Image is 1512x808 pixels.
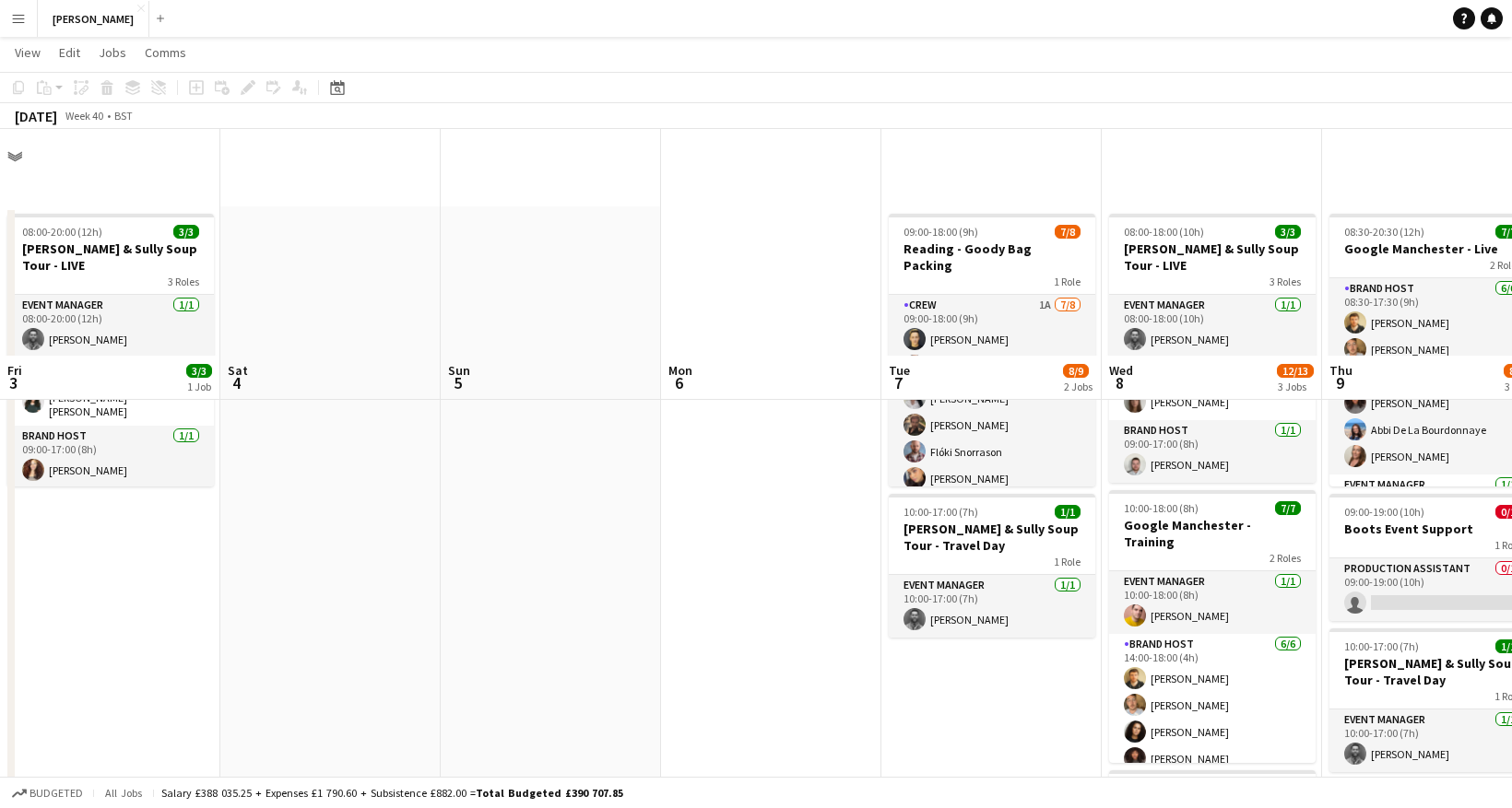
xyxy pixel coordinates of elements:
span: Jobs [99,44,126,61]
span: Mon [668,362,692,379]
app-job-card: 10:00-17:00 (7h)1/1[PERSON_NAME] & Sully Soup Tour - Travel Day1 RoleEvent Manager1/110:00-17:00 ... [889,494,1095,638]
span: 08:00-20:00 (12h) [22,225,102,239]
span: 12/13 [1277,364,1314,378]
a: Edit [52,41,88,64]
span: 7/7 [1275,501,1301,515]
span: 08:00-18:00 (10h) [1124,225,1204,239]
span: 7/8 [1055,225,1081,239]
app-job-card: 10:00-18:00 (8h)7/7Google Manchester - Training2 RolesEvent Manager1/110:00-18:00 (8h)[PERSON_NAM... [1109,490,1316,763]
span: Thu [1329,362,1353,379]
span: 09:00-19:00 (10h) [1344,505,1424,519]
span: 1 Role [1054,275,1081,288]
span: Comms [145,44,186,61]
span: Budgeted [30,787,83,800]
div: BST [114,109,133,123]
app-job-card: 08:00-18:00 (10h)3/3[PERSON_NAME] & Sully Soup Tour - LIVE3 RolesEvent Manager1/108:00-18:00 (10h... [1109,214,1316,483]
h3: Reading - Goody Bag Packing [889,240,1095,274]
app-job-card: 09:00-18:00 (9h)7/8Reading - Goody Bag Packing1 RoleCrew1A7/809:00-18:00 (9h)[PERSON_NAME][PERSON... [889,214,1095,486]
a: View [7,41,48,64]
span: 1 Role [1054,555,1081,568]
span: 3 [5,372,22,393]
span: 6 [666,372,692,393]
span: 10:00-18:00 (8h) [1124,501,1199,515]
span: All jobs [101,786,146,800]
h3: [PERSON_NAME] & Sully Soup Tour - LIVE [7,240,214,274]
span: 3/3 [173,225,199,239]
button: [PERSON_NAME] [38,1,149,37]
app-job-card: 08:00-20:00 (12h)3/3[PERSON_NAME] & Sully Soup Tour - LIVE3 RolesEvent Manager1/108:00-20:00 (12h... [7,214,214,486]
span: 10:00-17:00 (7h) [1344,639,1419,653]
div: [DATE] [15,107,57,125]
app-card-role: Brand Host1/109:00-17:00 (8h)[PERSON_NAME] [7,426,214,488]
span: 7 [886,372,910,393]
span: 08:30-20:30 (12h) [1344,225,1424,239]
h3: Google Manchester - Training [1109,517,1316,550]
span: Tue [889,362,910,379]
div: Salary £388 035.25 + Expenses £1 790.60 + Subsistence £882.00 = [161,786,623,800]
span: 8 [1106,372,1133,393]
span: Edit [59,44,80,61]
span: 5 [445,372,470,393]
span: Sun [448,362,470,379]
div: 1 Job [187,380,211,393]
span: 8/9 [1063,364,1089,378]
span: 3/3 [1275,225,1301,239]
h3: [PERSON_NAME] & Sully Soup Tour - Travel Day [889,521,1095,554]
div: 3 Jobs [1278,380,1313,393]
span: 3 Roles [168,275,199,288]
app-card-role: Crew1A7/809:00-18:00 (9h)[PERSON_NAME][PERSON_NAME] [PERSON_NAME][PERSON_NAME][PERSON_NAME]Flóki ... [889,295,1095,550]
span: Wed [1109,362,1133,379]
span: 3/3 [186,364,212,378]
app-card-role: Event Manager1/108:00-18:00 (10h)[PERSON_NAME] [1109,295,1316,357]
app-card-role: Event Manager1/110:00-17:00 (7h)[PERSON_NAME] [889,575,1095,638]
span: View [15,44,41,61]
span: 1/1 [1055,505,1081,519]
span: Fri [7,362,22,379]
span: Week 40 [61,109,107,123]
a: Jobs [91,41,134,64]
span: Sat [228,362,248,379]
span: 2 Roles [1270,551,1301,565]
a: Comms [137,41,194,64]
span: Total Budgeted £390 707.85 [476,786,623,800]
span: 10:00-17:00 (7h) [904,505,978,519]
app-card-role: Brand Host1/109:00-17:00 (8h)[PERSON_NAME] [1109,420,1316,483]
span: 4 [225,372,248,393]
span: 3 Roles [1270,275,1301,288]
h3: [PERSON_NAME] & Sully Soup Tour - LIVE [1109,240,1316,274]
div: 2 Jobs [1064,380,1093,393]
app-card-role: Event Manager1/108:00-20:00 (12h)[PERSON_NAME] [7,295,214,357]
app-card-role: Event Manager1/110:00-18:00 (8h)[PERSON_NAME] [1109,571,1316,634]
span: 9 [1327,372,1353,393]
button: Budgeted [9,783,86,803]
span: 09:00-18:00 (9h) [904,225,978,239]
